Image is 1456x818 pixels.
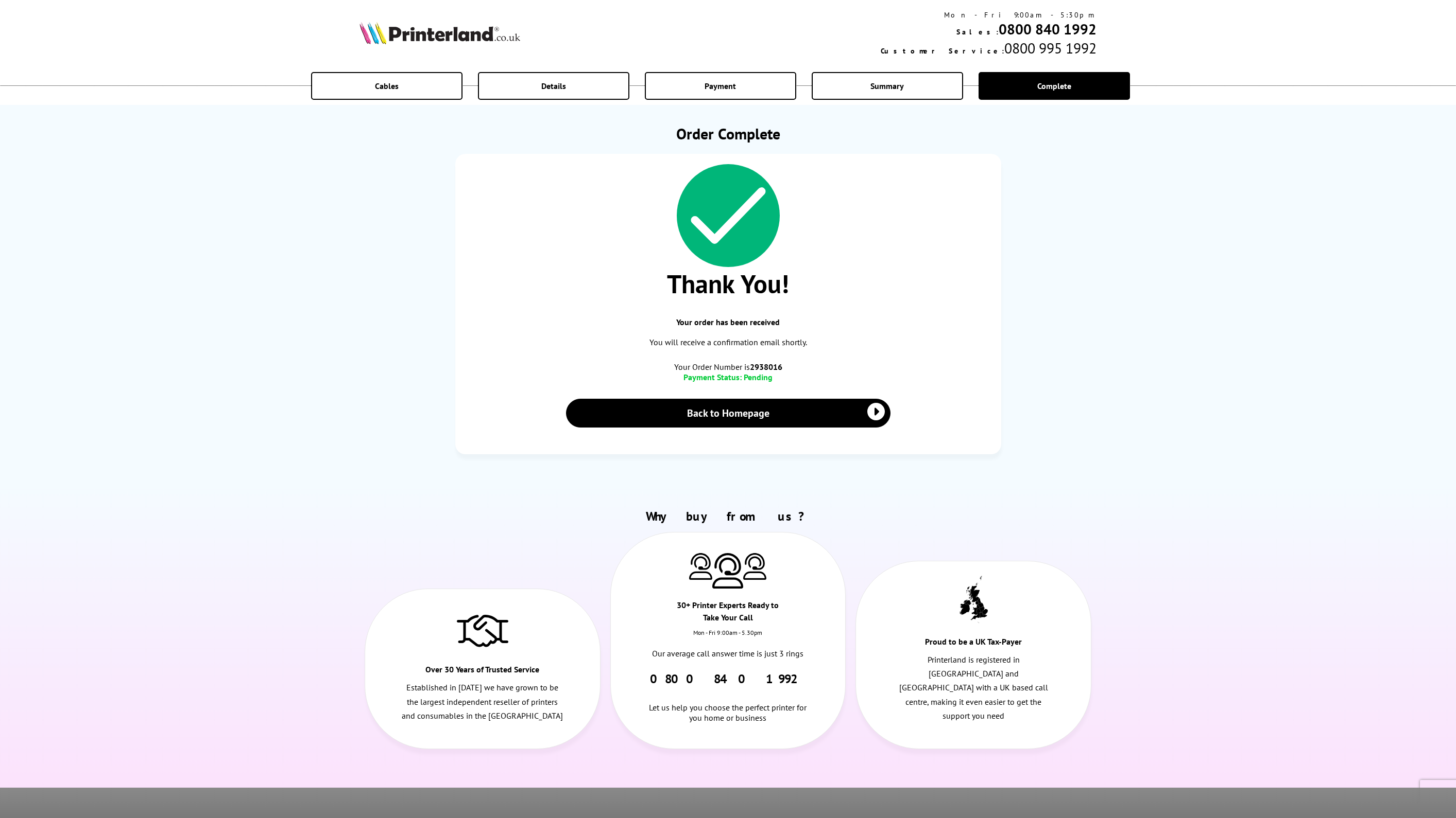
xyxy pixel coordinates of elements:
span: 0800 995 1992 [1004,39,1097,58]
img: Printer Experts [743,553,766,579]
span: Complete [1037,81,1071,91]
img: Printer Experts [689,553,712,579]
p: You will receive a confirmation email shortly. [466,335,991,349]
span: Payment Status: [683,372,742,382]
a: Back to Homepage [566,399,890,428]
span: Your Order Number is [466,362,991,372]
span: Cables [375,81,399,91]
p: Printerland is registered in [GEOGRAPHIC_DATA] and [GEOGRAPHIC_DATA] with a UK based call centre,... [892,653,1056,723]
div: Mon - Fri 9:00am - 5.30pm [611,629,846,647]
div: Proud to be a UK Tax-Payer [915,635,1032,653]
a: 0800 840 1992 [650,671,806,687]
span: Thank You! [466,267,991,300]
p: Our average call answer time is just 3 rings [646,647,810,661]
h2: Why buy from us? [359,508,1096,524]
a: 0800 840 1992 [999,20,1097,39]
p: Established in [DATE] we have grown to be the largest independent reseller of printers and consum... [400,681,564,723]
span: Your order has been received [466,317,991,327]
span: Summary [870,81,904,91]
span: Details [541,81,566,91]
span: Pending [744,372,773,382]
img: Printer Experts [712,553,743,589]
span: Payment [705,81,736,91]
h1: Order Complete [455,123,1001,144]
div: Let us help you choose the perfect printer for you home or business [646,687,810,723]
img: UK tax payer [960,576,988,623]
img: Printerland Logo [359,22,520,44]
div: Mon - Fri 9:00am - 5:30pm [881,10,1097,20]
img: Trusted Service [457,610,508,651]
div: 30+ Printer Experts Ready to Take Your Call [670,599,787,629]
img: u [3,483,13,483]
span: Sales: [956,27,999,37]
span: Customer Service: [881,46,1004,56]
div: Over 30 Years of Trusted Service [424,663,541,681]
b: 2938016 [750,362,782,372]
